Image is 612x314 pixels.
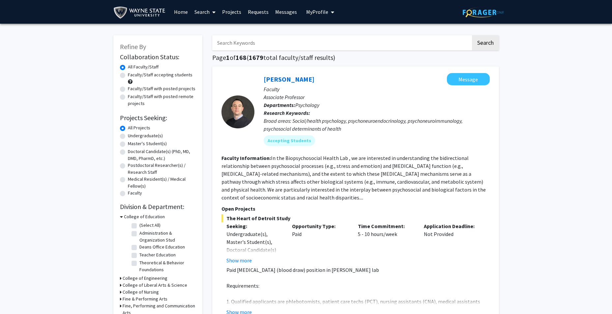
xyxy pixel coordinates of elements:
[226,256,252,264] button: Show more
[124,213,165,220] h3: College of Education
[249,53,263,62] span: 1679
[264,85,490,93] p: Faculty
[221,155,271,161] b: Faculty Information:
[292,222,348,230] p: Opportunity Type:
[128,93,196,107] label: Faculty/Staff with posted remote projects
[245,0,272,23] a: Requests
[212,54,499,62] h1: Page of ( total faculty/staff results)
[264,135,315,146] mat-chip: Accepting Students
[358,222,414,230] p: Time Commitment:
[264,75,314,83] a: [PERSON_NAME]
[139,259,194,273] label: Theoretical & Behavior Foundations
[212,35,471,50] input: Search Keywords
[128,148,196,162] label: Doctoral Candidate(s) (PhD, MD, DMD, PharmD, etc.)
[226,282,259,289] span: Requirements:
[128,140,167,147] label: Master's Student(s)
[139,244,185,250] label: Deans Office Education
[306,9,328,15] span: My Profile
[139,251,176,258] label: Teacher Education
[123,275,167,282] h3: College of Engineering
[128,64,159,70] label: All Faculty/Staff
[191,0,219,23] a: Search
[123,289,159,296] h3: College of Nursing
[226,230,282,270] div: Undergraduate(s), Master's Student(s), Doctoral Candidate(s) (PhD, MD, DMD, PharmD, etc.)
[123,282,187,289] h3: College of Liberal Arts & Science
[120,114,196,122] h2: Projects Seeking:
[221,214,490,222] span: The Heart of Detroit Study
[139,222,160,229] label: (Select All)
[219,0,245,23] a: Projects
[463,7,504,17] img: ForagerOne Logo
[424,222,480,230] p: Application Deadline:
[128,190,142,196] label: Faculty
[226,53,230,62] span: 1
[120,42,146,51] span: Refine By
[264,102,295,108] b: Departments:
[226,267,379,273] span: Paid [MEDICAL_DATA] (blood draw) position in [PERSON_NAME] lab
[123,296,167,302] h3: Fine & Performing Arts
[128,132,163,139] label: Undergraduate(s)
[139,230,194,244] label: Administration & Organization Stud
[295,102,319,108] span: Psychology
[287,222,353,264] div: Paid
[128,124,150,131] label: All Projects
[236,53,247,62] span: 168
[353,222,419,264] div: 5 - 10 hours/week
[264,110,310,116] b: Research Keywords:
[221,205,490,213] p: Open Projects
[419,222,485,264] div: Not Provided
[120,53,196,61] h2: Collaboration Status:
[226,298,480,313] span: 1. Qualified applicants are phlebotomists, patient care techs (PCT), nursing assistants (CNA), me...
[128,71,192,78] label: Faculty/Staff accepting students
[264,117,490,133] div: Broad areas: Social/health psychology, psychoneuroendocrinology, psychoneuroimmunology, psychosoc...
[226,222,282,230] p: Seeking:
[120,203,196,211] h2: Division & Department:
[171,0,191,23] a: Home
[5,284,28,309] iframe: Chat
[472,35,499,50] button: Search
[128,162,196,176] label: Postdoctoral Researcher(s) / Research Staff
[128,85,195,92] label: Faculty/Staff with posted projects
[264,93,490,101] p: Associate Professor
[221,155,486,201] fg-read-more: In the Biopsychosocial Health Lab , we are interested in understanding the bidirectional relation...
[128,176,196,190] label: Medical Resident(s) / Medical Fellow(s)
[272,0,300,23] a: Messages
[113,5,168,20] img: Wayne State University Logo
[447,73,490,85] button: Message Samuele Zilioli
